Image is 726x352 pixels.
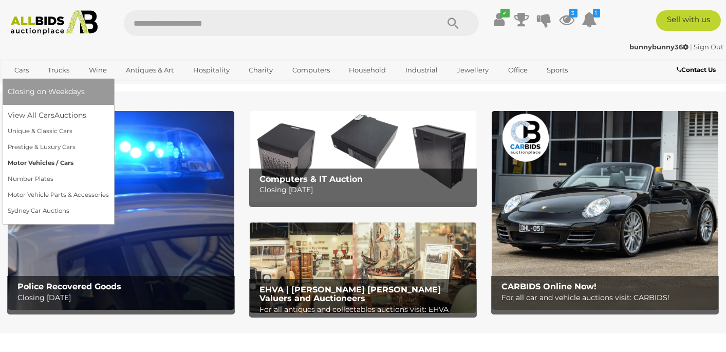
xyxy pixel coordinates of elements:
[677,66,716,73] b: Contact Us
[259,183,472,196] p: Closing [DATE]
[569,9,578,17] i: 3
[501,282,597,291] b: CARBIDS Online Now!
[582,10,598,29] a: 1
[450,62,495,79] a: Jewellery
[286,62,337,79] a: Computers
[629,43,690,51] a: bunnybunny36
[399,62,444,79] a: Industrial
[119,62,180,79] a: Antiques & Art
[501,62,534,79] a: Office
[250,223,476,313] a: EHVA | Evans Hastings Valuers and Auctioneers EHVA | [PERSON_NAME] [PERSON_NAME] Valuers and Auct...
[629,43,688,51] strong: bunnybunny36
[427,10,479,36] button: Search
[492,111,718,309] img: CARBIDS Online Now!
[250,111,476,201] a: Computers & IT Auction Computers & IT Auction Closing [DATE]
[8,111,234,309] a: Police Recovered Goods Police Recovered Goods Closing [DATE]
[500,9,510,17] i: ✔
[250,111,476,201] img: Computers & IT Auction
[342,62,393,79] a: Household
[8,62,35,79] a: Cars
[690,43,692,51] span: |
[492,10,507,29] a: ✔
[259,174,363,184] b: Computers & IT Auction
[501,291,714,304] p: For all car and vehicle auctions visit: CARBIDS!
[6,10,103,35] img: Allbids.com.au
[259,285,441,304] b: EHVA | [PERSON_NAME] [PERSON_NAME] Valuers and Auctioneers
[677,64,718,76] a: Contact Us
[8,111,234,309] img: Police Recovered Goods
[593,9,600,17] i: 1
[540,62,574,79] a: Sports
[259,303,472,316] p: For all antiques and collectables auctions visit: EHVA
[17,282,121,291] b: Police Recovered Goods
[187,62,236,79] a: Hospitality
[656,10,721,31] a: Sell with us
[492,111,718,309] a: CARBIDS Online Now! CARBIDS Online Now! For all car and vehicle auctions visit: CARBIDS!
[694,43,723,51] a: Sign Out
[250,223,476,313] img: EHVA | Evans Hastings Valuers and Auctioneers
[41,62,76,79] a: Trucks
[560,10,575,29] a: 3
[82,62,114,79] a: Wine
[242,62,280,79] a: Charity
[17,291,230,304] p: Closing [DATE]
